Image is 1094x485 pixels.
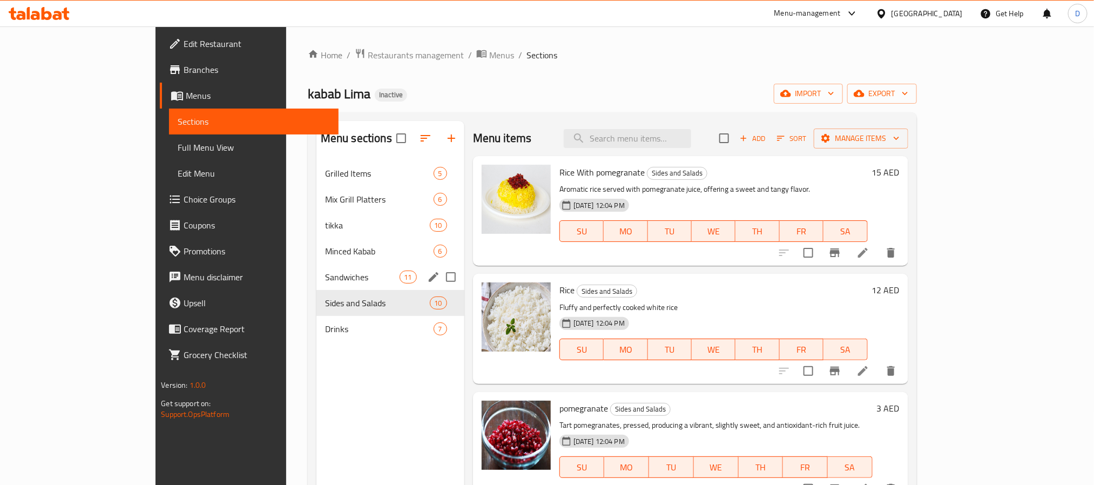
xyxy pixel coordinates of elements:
span: FR [784,342,819,358]
button: Branch-specific-item [822,358,848,384]
button: Sort [774,130,809,147]
a: Edit Menu [169,160,338,186]
span: TU [652,342,687,358]
li: / [518,49,522,62]
button: WE [694,456,739,478]
h6: 15 AED [872,165,900,180]
span: WE [698,460,734,475]
button: TU [648,220,692,242]
div: Minced Kabab6 [316,238,464,264]
div: items [400,271,417,284]
div: tikka10 [316,212,464,238]
div: Sides and Salads [610,403,671,416]
span: SU [564,460,600,475]
button: import [774,84,843,104]
span: Select section [713,127,735,150]
span: Sections [526,49,557,62]
span: Mix Grill Platters [325,193,434,206]
button: TU [648,339,692,360]
span: Grilled Items [325,167,434,180]
span: Coverage Report [184,322,329,335]
span: MO [608,224,643,239]
span: 5 [434,169,447,179]
span: Rice With pomegranate [559,164,645,180]
h2: Menu sections [321,130,392,146]
span: TH [743,460,779,475]
span: Manage items [822,132,900,145]
div: items [434,245,447,258]
span: 1.0.0 [190,378,206,392]
span: [DATE] 12:04 PM [569,318,629,328]
button: MO [604,339,647,360]
a: Edit menu item [856,246,869,259]
img: pomegranate [482,401,551,470]
div: Mix Grill Platters6 [316,186,464,212]
button: FR [783,456,828,478]
span: TU [653,460,690,475]
div: Drinks [325,322,434,335]
div: tikka [325,219,430,232]
span: Select all sections [390,127,413,150]
span: Promotions [184,245,329,258]
span: [DATE] 12:04 PM [569,436,629,447]
p: Tart pomegranates, pressed, producing a vibrant, slightly sweet, and antioxidant-rich fruit juice. [559,419,873,432]
span: Branches [184,63,329,76]
a: Restaurants management [355,48,464,62]
button: export [847,84,917,104]
div: Menu-management [774,7,841,20]
button: WE [692,339,735,360]
a: Edit menu item [856,365,869,378]
span: Sides and Salads [647,167,707,179]
span: Minced Kabab [325,245,434,258]
a: Branches [160,57,338,83]
span: SU [564,342,599,358]
span: Add item [735,130,770,147]
span: Sides and Salads [325,297,430,309]
span: 10 [430,220,447,231]
span: 7 [434,324,447,334]
span: export [856,87,908,100]
span: Upsell [184,297,329,309]
button: FR [780,339,823,360]
div: items [434,167,447,180]
div: Sides and Salads [647,167,707,180]
button: SU [559,220,604,242]
p: Aromatic rice served with pomegranate juice, offering a sweet and tangy flavor. [559,183,868,196]
button: SU [559,339,604,360]
span: WE [696,224,731,239]
a: Menus [476,48,514,62]
a: Promotions [160,238,338,264]
a: Choice Groups [160,186,338,212]
span: import [782,87,834,100]
button: TH [735,220,779,242]
span: Inactive [375,90,407,99]
button: MO [604,456,649,478]
span: Version: [161,378,187,392]
span: TU [652,224,687,239]
button: SA [823,339,867,360]
span: SU [564,224,599,239]
button: TH [739,456,784,478]
div: items [434,193,447,206]
span: Grocery Checklist [184,348,329,361]
span: Coupons [184,219,329,232]
button: SA [828,456,873,478]
a: Grocery Checklist [160,342,338,368]
h6: 12 AED [872,282,900,298]
img: Rice [482,282,551,352]
span: [DATE] 12:04 PM [569,200,629,211]
img: Rice With pomegranate [482,165,551,234]
span: MO [609,460,645,475]
button: TU [649,456,694,478]
span: Menus [186,89,329,102]
span: Sections [178,115,329,128]
span: 6 [434,194,447,205]
span: 6 [434,246,447,257]
span: D [1075,8,1080,19]
a: Menus [160,83,338,109]
span: Sandwiches [325,271,400,284]
button: MO [604,220,647,242]
span: TH [740,224,775,239]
